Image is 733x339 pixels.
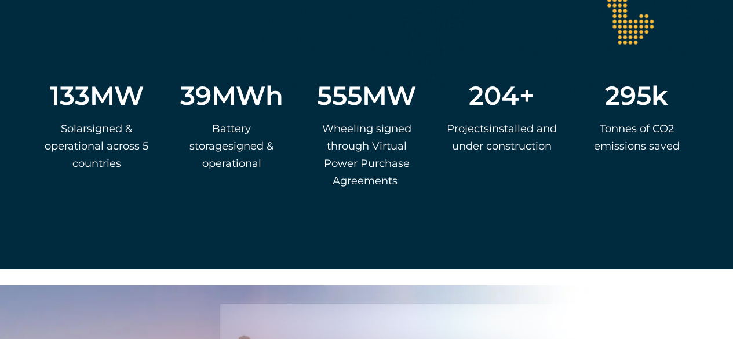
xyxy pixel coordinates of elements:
span: i [447,122,557,152]
span: s [87,122,92,135]
span: emissions saved [594,140,680,152]
span: MW [362,82,422,108]
span: Ba [212,122,227,135]
span: igned & operational across 5 countries [45,122,148,170]
span: Wheeling signed through Virtual Power Purchase Agreements [322,122,411,187]
span: nstalled and under construction [452,122,557,152]
span: MWh [211,82,288,108]
span: 133 [50,82,90,108]
span: 295 [605,82,651,108]
span: onnes of CO2 [605,122,674,135]
span: igned & operational [202,140,274,170]
span: P [447,122,454,135]
span: 39 [180,82,211,108]
span: 555 [317,82,362,108]
span: S [61,122,67,135]
span: ttery storage [189,122,251,152]
span: T [600,122,605,135]
span: olar [67,122,87,135]
span: s [228,140,234,152]
span: MW [90,82,153,108]
span: 204 [469,82,519,108]
span: + [519,82,558,108]
span: k [651,82,692,108]
span: rojects [454,122,489,135]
